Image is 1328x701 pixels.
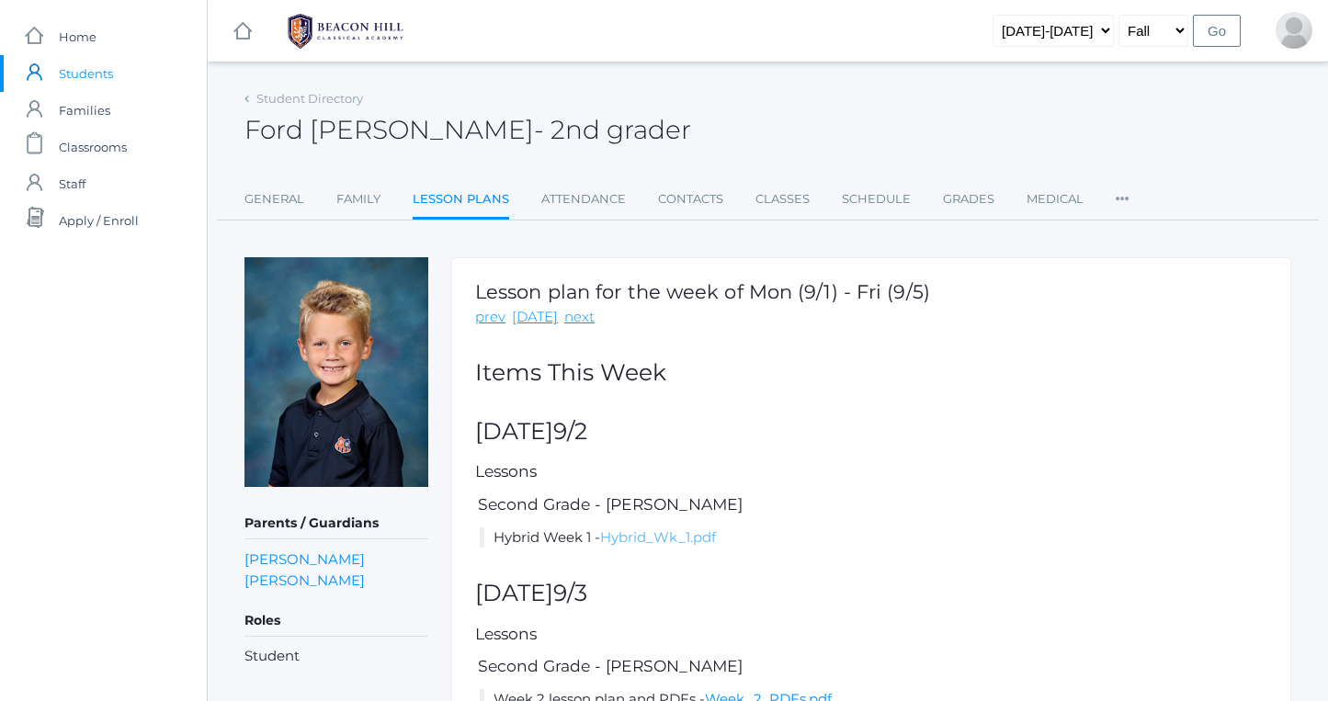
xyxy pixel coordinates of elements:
img: Ford McCollum [244,257,428,487]
a: Schedule [842,181,911,218]
span: 9/3 [553,579,587,606]
span: Classrooms [59,129,127,165]
a: Lesson Plans [413,181,509,220]
a: Hybrid_Wk_1.pdf [600,528,716,546]
h5: Roles [244,605,428,637]
a: Attendance [541,181,626,218]
h1: Lesson plan for the week of Mon (9/1) - Fri (9/5) [475,281,930,302]
a: [PERSON_NAME] [244,570,365,591]
span: - 2nd grader [534,114,691,145]
a: Grades [943,181,994,218]
a: Family [336,181,380,218]
h5: Lessons [475,626,1267,643]
span: Home [59,18,96,55]
a: Medical [1027,181,1084,218]
span: 9/2 [553,417,587,445]
div: Abby McCollum [1276,12,1312,49]
li: Student [244,646,428,667]
span: Staff [59,165,85,202]
a: next [564,307,595,328]
a: Contacts [658,181,723,218]
a: prev [475,307,505,328]
h2: [DATE] [475,581,1267,606]
h5: Second Grade - [PERSON_NAME] [475,496,1267,514]
a: Student Directory [256,91,363,106]
input: Go [1193,15,1241,47]
h2: [DATE] [475,419,1267,445]
h5: Second Grade - [PERSON_NAME] [475,658,1267,675]
h2: Items This Week [475,360,1267,386]
h5: Parents / Guardians [244,508,428,539]
span: Apply / Enroll [59,202,139,239]
span: Students [59,55,113,92]
a: General [244,181,304,218]
img: BHCALogos-05-308ed15e86a5a0abce9b8dd61676a3503ac9727e845dece92d48e8588c001991.png [277,8,414,54]
li: Hybrid Week 1 - [480,527,1267,548]
span: Families [59,92,110,129]
h5: Lessons [475,463,1267,481]
a: Classes [755,181,810,218]
a: [PERSON_NAME] [244,548,365,570]
h2: Ford [PERSON_NAME] [244,116,691,144]
a: [DATE] [512,307,558,328]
